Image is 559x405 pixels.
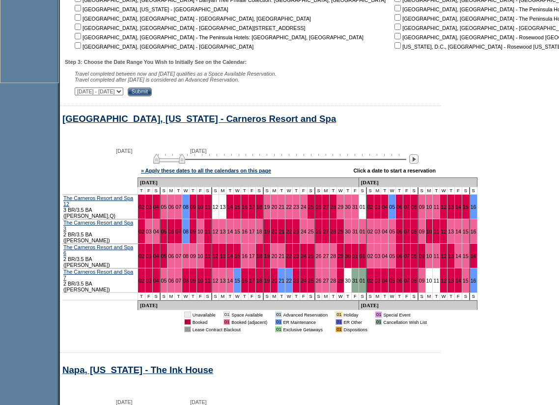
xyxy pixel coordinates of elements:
a: 02 [367,204,373,210]
a: 02 [139,253,144,259]
td: S [367,187,374,195]
a: 02 [139,229,144,234]
a: 19 [264,278,270,284]
td: W [182,293,190,300]
a: 03 [146,278,152,284]
input: Submit [128,87,152,96]
td: M [219,293,226,300]
a: 17 [249,253,255,259]
a: 27 [323,278,329,284]
a: 02 [139,278,144,284]
a: 10 [197,253,203,259]
td: W [182,187,190,195]
a: 15 [234,204,240,210]
a: 10 [426,204,432,210]
td: M [271,293,278,300]
a: 09 [190,204,196,210]
td: F [300,293,307,300]
a: 31 [352,229,358,234]
td: F [403,187,411,195]
td: M [168,293,175,300]
td: 2 BR/3.5 BA ([PERSON_NAME]) [62,219,138,244]
a: The Carneros Resort and Spa 7 [63,269,133,281]
td: S [419,187,426,195]
a: 08 [411,253,417,259]
a: 20 [271,204,277,210]
a: 20 [271,229,277,234]
a: 15 [463,204,469,210]
a: 30 [345,229,351,234]
a: 06 [396,253,402,259]
a: 05 [161,229,167,234]
a: 11 [205,204,211,210]
td: S [153,187,161,195]
a: 12 [441,229,447,234]
td: F [145,187,153,195]
a: 17 [249,229,255,234]
nobr: [GEOGRAPHIC_DATA], [GEOGRAPHIC_DATA] - [GEOGRAPHIC_DATA], [GEOGRAPHIC_DATA] [73,16,311,22]
td: T [396,293,403,300]
a: 15 [234,229,240,234]
td: T [433,187,440,195]
a: 06 [168,229,174,234]
td: S [359,293,367,300]
nobr: Travel completed after [DATE] is considered an Advanced Reservation. [75,77,239,83]
a: 04 [382,229,388,234]
a: 10 [426,229,432,234]
td: S [212,187,220,195]
a: 13 [220,204,225,210]
a: 11 [433,229,439,234]
a: 08 [411,204,417,210]
a: Napa, [US_STATE] - The Ink House [62,365,213,375]
span: [DATE] [116,148,133,154]
td: T [330,187,337,195]
a: 14 [227,204,233,210]
td: T [396,187,403,195]
a: 03 [146,204,152,210]
a: 30 [345,253,351,259]
a: 18 [256,253,262,259]
a: 24 [301,278,307,284]
a: 02 [367,229,373,234]
a: The Carneros Resort and Spa 3 [63,220,133,231]
td: T [241,187,249,195]
a: 16 [471,229,476,234]
a: 14 [227,278,233,284]
a: 10 [197,278,203,284]
td: S [367,293,374,300]
td: W [337,293,344,300]
a: 17 [249,204,255,210]
a: 24 [301,204,307,210]
td: T [278,293,285,300]
a: 14 [455,229,461,234]
td: S [256,187,264,195]
td: T [138,293,145,300]
a: 26 [316,204,322,210]
td: T [226,293,234,300]
td: T [241,293,249,300]
a: 07 [175,253,181,259]
a: 06 [168,278,174,284]
td: T [175,187,182,195]
a: The Carneros Resort and Spa 12 [63,195,133,207]
td: F [249,293,256,300]
td: T [278,187,285,195]
td: S [153,293,161,300]
a: 22 [286,278,292,284]
a: 23 [293,229,299,234]
td: F [197,187,204,195]
td: M [322,187,330,195]
nobr: [GEOGRAPHIC_DATA], [US_STATE] - [GEOGRAPHIC_DATA] [73,6,228,12]
a: 08 [411,229,417,234]
a: 09 [419,253,425,259]
td: S [204,293,212,300]
a: 15 [234,278,240,284]
a: 26 [316,229,322,234]
a: 07 [175,204,181,210]
td: S [161,187,168,195]
span: [DATE] [190,148,207,154]
td: S [256,293,264,300]
a: 13 [220,278,225,284]
a: 13 [448,229,454,234]
td: T [293,293,300,300]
